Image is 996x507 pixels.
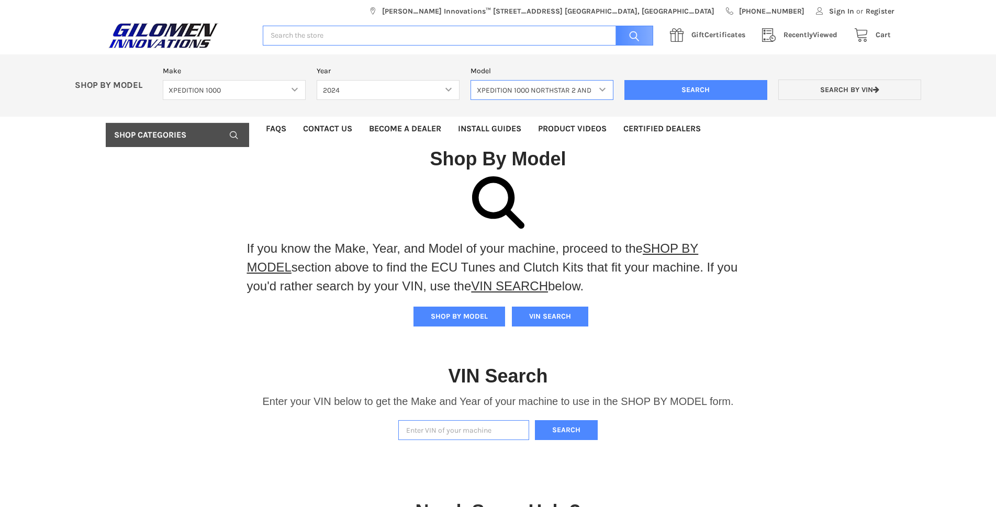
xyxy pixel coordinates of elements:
[263,26,653,46] input: Search the store
[691,30,704,39] span: Gift
[382,6,714,17] span: [PERSON_NAME] Innovations™ [STREET_ADDRESS] [GEOGRAPHIC_DATA], [GEOGRAPHIC_DATA]
[398,420,529,441] input: Enter VIN of your machine
[610,26,653,46] input: Search
[848,29,891,42] a: Cart
[876,30,891,39] span: Cart
[258,117,295,141] a: FAQs
[784,30,813,39] span: Recently
[784,30,837,39] span: Viewed
[739,6,804,17] span: [PHONE_NUMBER]
[70,80,158,91] p: SHOP BY MODEL
[106,147,891,171] h1: Shop By Model
[471,279,548,293] a: VIN SEARCH
[262,393,733,409] p: Enter your VIN below to get the Make and Year of your machine to use in the SHOP BY MODEL form.
[247,239,749,296] p: If you know the Make, Year, and Model of your machine, proceed to the section above to find the E...
[106,22,221,49] img: GILOMEN INNOVATIONS
[413,307,505,326] button: SHOP BY MODEL
[295,117,361,141] a: Contact Us
[756,29,848,42] a: RecentlyViewed
[450,117,530,141] a: Install Guides
[471,65,613,76] label: Model
[615,117,709,141] a: Certified Dealers
[778,80,921,100] a: Search by VIN
[829,6,854,17] span: Sign In
[624,80,767,100] input: Search
[512,307,588,326] button: VIN SEARCH
[691,30,745,39] span: Certificates
[163,65,306,76] label: Make
[106,22,252,49] a: GILOMEN INNOVATIONS
[361,117,450,141] a: Become a Dealer
[317,65,460,76] label: Year
[530,117,615,141] a: Product Videos
[535,420,598,441] button: Search
[448,364,547,388] h1: VIN Search
[664,29,756,42] a: GiftCertificates
[106,123,249,147] a: Shop Categories
[247,241,699,274] a: SHOP BY MODEL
